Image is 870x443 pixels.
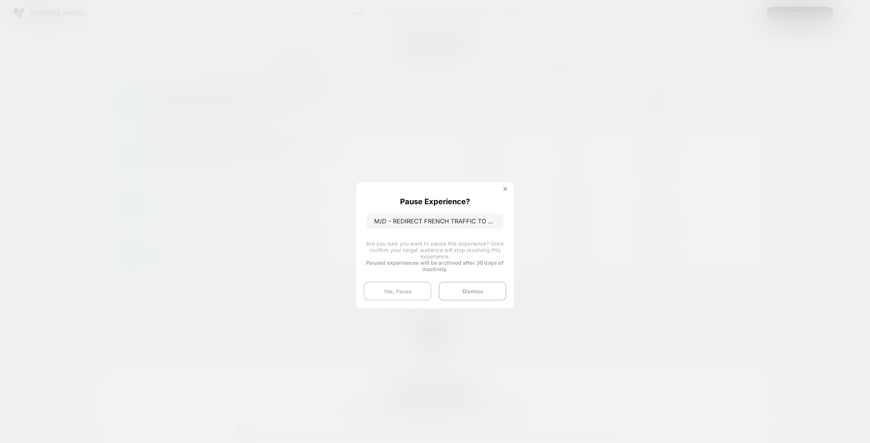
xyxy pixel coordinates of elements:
[400,197,470,206] p: Pause Experience?
[366,240,504,259] span: Are you sure you want to pause this experience? Once confirm your target audience will stop recei...
[366,259,504,272] strong: Paused experiences will be archived after 30 days of inactivity.
[367,214,503,229] p: M/D - REDIRECT FRENCH TRAFFIC TO FR-TRANSLATION - NEW
[503,187,507,191] img: close
[364,282,431,300] button: Yes, Pause
[439,282,506,300] button: Dismiss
